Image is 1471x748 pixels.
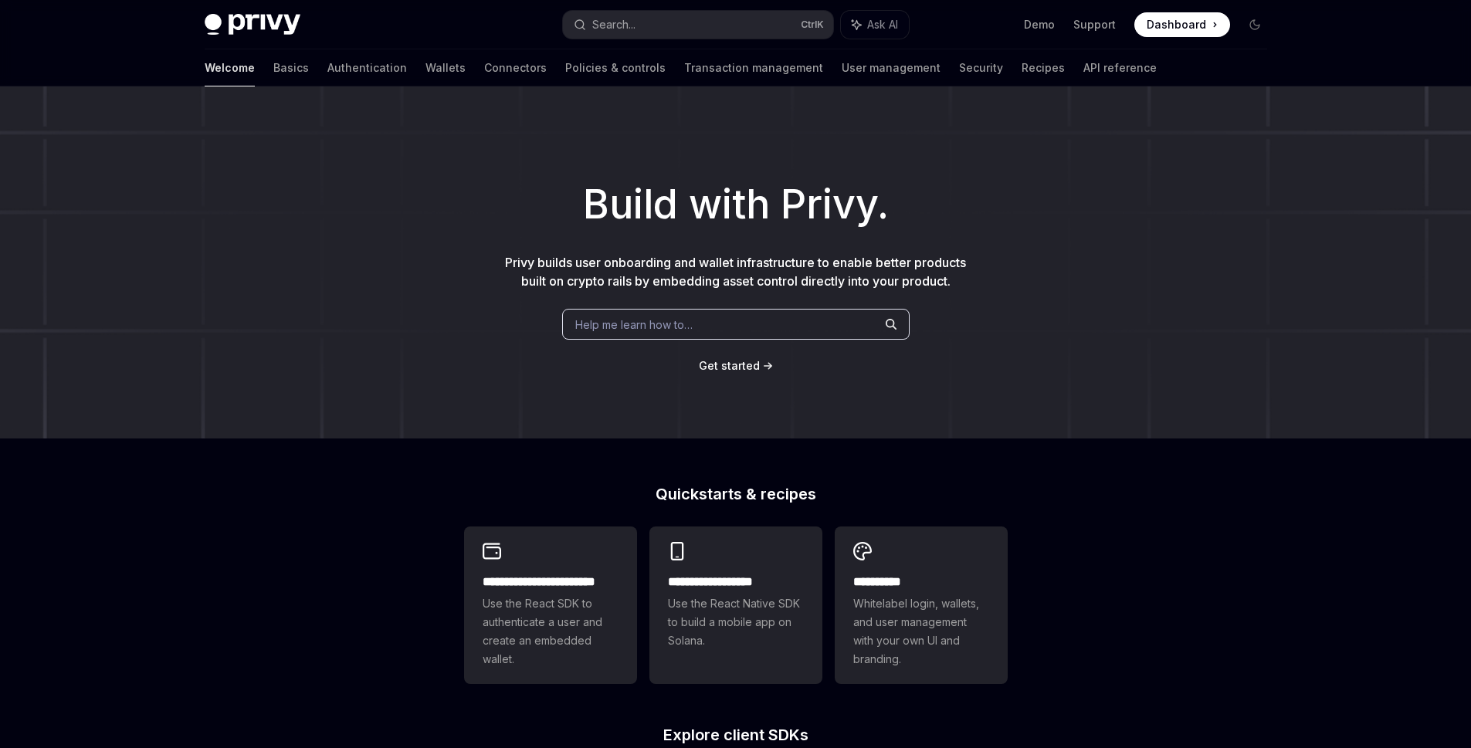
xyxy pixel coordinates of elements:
span: Privy builds user onboarding and wallet infrastructure to enable better products built on crypto ... [505,255,966,289]
a: Basics [273,49,309,86]
img: dark logo [205,14,300,36]
span: Get started [699,359,760,372]
a: Demo [1024,17,1055,32]
span: Ctrl K [801,19,824,31]
a: Support [1073,17,1116,32]
a: Authentication [327,49,407,86]
h1: Build with Privy. [25,174,1446,235]
span: Dashboard [1147,17,1206,32]
a: API reference [1083,49,1157,86]
a: **** **** **** ***Use the React Native SDK to build a mobile app on Solana. [649,526,822,684]
span: Ask AI [867,17,898,32]
h2: Explore client SDKs [464,727,1008,743]
a: Wallets [425,49,466,86]
button: Toggle dark mode [1242,12,1267,37]
div: Search... [592,15,636,34]
a: Policies & controls [565,49,666,86]
a: Security [959,49,1003,86]
a: **** *****Whitelabel login, wallets, and user management with your own UI and branding. [835,526,1008,684]
span: Whitelabel login, wallets, and user management with your own UI and branding. [853,594,989,668]
a: User management [842,49,941,86]
span: Use the React Native SDK to build a mobile app on Solana. [668,594,804,650]
span: Help me learn how to… [575,316,693,333]
a: Transaction management [684,49,823,86]
a: Welcome [205,49,255,86]
a: Dashboard [1134,12,1230,37]
a: Connectors [484,49,547,86]
a: Get started [699,358,760,374]
h2: Quickstarts & recipes [464,486,1008,502]
button: Ask AI [841,11,909,39]
span: Use the React SDK to authenticate a user and create an embedded wallet. [483,594,619,668]
button: Search...CtrlK [563,11,833,39]
a: Recipes [1022,49,1065,86]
